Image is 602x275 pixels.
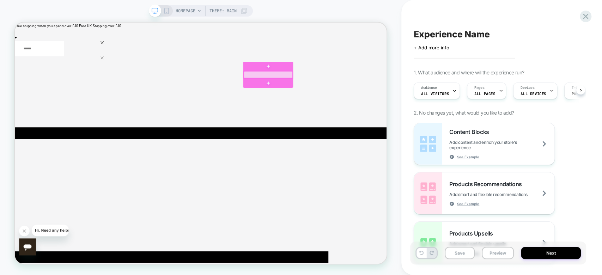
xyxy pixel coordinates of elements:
button: Preview [482,247,514,259]
button: Save [445,247,475,259]
span: Experience Name [414,29,489,39]
span: All Visitors [421,91,449,96]
span: Hi. Need any help? [4,5,51,11]
span: Products Upsells [449,230,496,237]
span: Products Recommendations [449,181,525,188]
span: 1. What audience and where will the experience run? [414,69,524,75]
span: Trigger [572,85,585,90]
span: See Example [457,154,479,159]
span: Audience [421,85,437,90]
span: + Add more info [414,45,449,50]
span: Content Blocks [449,128,492,135]
span: ALL PAGES [474,91,495,96]
span: HOMEPAGE [176,5,195,17]
span: ALL DEVICES [521,91,546,96]
span: Devices [521,85,534,90]
button: Next [521,247,581,259]
span: Pages [474,85,484,90]
span: Add smart and flexible upsells [449,241,523,246]
span: Free UK Shipping over £40 [86,2,142,7]
span: See Example [457,201,479,206]
span: Page Load [572,91,592,96]
span: Add smart and flexible recommendations [449,192,545,197]
span: 2. No changes yet, what would you like to add? [414,110,514,116]
span: Theme: MAIN [209,5,237,17]
span: Add content and enrich your store's experience [449,140,554,150]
